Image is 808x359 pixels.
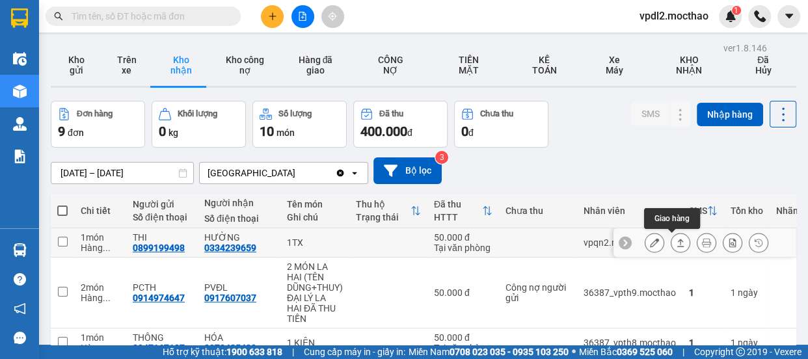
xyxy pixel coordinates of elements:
[133,282,191,293] div: PCTH
[373,157,442,184] button: Bộ lọc
[584,338,676,348] div: 36387_vpth8.mocthao
[379,109,403,118] div: Đã thu
[204,213,274,224] div: Số điện thoại
[304,345,405,359] span: Cung cấp máy in - giấy in:
[54,12,63,21] span: search
[617,347,673,357] strong: 0369 525 060
[689,206,707,216] div: SMS
[208,166,295,179] div: [GEOGRAPHIC_DATA]
[103,293,111,303] span: ...
[81,243,120,253] div: Hàng thông thường
[101,44,152,86] button: Trên xe
[210,44,280,86] button: Kho công nợ
[671,233,690,252] div: Giao hàng
[435,151,448,164] sup: 3
[723,41,767,55] div: ver 1.8.146
[371,55,411,75] span: CÔNG NỢ
[734,6,738,15] span: 1
[103,243,111,253] span: ...
[584,237,676,248] div: vpqn2.mocthao
[51,101,145,148] button: Đơn hàng9đơn
[280,44,352,86] button: Hàng đã giao
[226,347,282,357] strong: 1900 633 818
[731,287,763,298] div: 1
[133,343,185,353] div: 0947167187
[287,199,343,209] div: Tên món
[152,12,183,26] span: Nhận:
[629,8,719,24] span: vpdl2.mocthao
[278,109,312,118] div: Số lượng
[260,124,274,139] span: 10
[163,345,282,359] span: Hỗ trợ kỹ thuật:
[81,232,120,243] div: 1 món
[434,199,482,209] div: Đã thu
[13,85,27,98] img: warehouse-icon
[353,101,448,148] button: Đã thu400.000đ
[204,293,256,303] div: 0917607037
[152,42,243,58] div: THÁI
[14,302,26,315] span: notification
[287,338,343,348] div: 1 KIỆN
[14,273,26,286] span: question-circle
[434,243,492,253] div: Tại văn phòng
[527,55,561,75] span: KẾ TOÁN
[252,101,347,148] button: Số lượng10món
[689,287,718,298] div: 1
[13,117,27,131] img: warehouse-icon
[152,76,243,92] div: 0
[287,212,343,222] div: Ghi chú
[434,332,492,343] div: 50.000 đ
[11,11,31,25] span: Gửi:
[407,127,412,138] span: đ
[133,232,191,243] div: THI
[81,293,120,303] div: Hàng thông thường
[204,198,274,208] div: Người nhận
[287,293,343,324] div: ĐẠI LÝ LA HAI ĐÃ THU TIỀN
[291,5,314,28] button: file-add
[645,233,664,252] div: Sửa đơn hàng
[77,109,113,118] div: Đơn hàng
[204,282,274,293] div: PVĐL
[276,127,295,138] span: món
[287,261,343,293] div: 2 MÓN LA HAI (TÊN DŨNG+THUY)
[754,10,766,22] img: phone-icon
[689,338,718,348] div: 1
[152,58,243,76] div: 0334229412
[11,40,143,72] div: CTY TNHH NGUYÊN MINH
[81,282,120,293] div: 2 món
[454,101,548,148] button: Chưa thu0đ
[204,232,274,243] div: HƯỜNG
[356,212,411,222] div: Trạng thái
[725,10,736,22] img: icon-new-feature
[356,199,411,209] div: Thu hộ
[204,332,274,343] div: HÓA
[133,332,191,343] div: THÔNG
[434,287,492,298] div: 50.000 đ
[133,199,191,209] div: Người gửi
[328,12,337,21] span: aim
[738,287,758,298] span: ngày
[505,206,571,216] div: Chưa thu
[204,343,256,353] div: 0978425480
[480,109,513,118] div: Chưa thu
[268,12,277,21] span: plus
[178,109,217,118] div: Khối lượng
[682,194,724,228] th: Toggle SortBy
[13,243,27,257] img: warehouse-icon
[51,163,193,183] input: Select a date range.
[81,332,120,343] div: 1 món
[777,5,800,28] button: caret-down
[468,127,474,138] span: đ
[335,168,345,178] svg: Clear value
[461,124,468,139] span: 0
[434,212,482,222] div: HTTT
[81,206,120,216] div: Chi tiết
[261,5,284,28] button: plus
[349,168,360,178] svg: open
[731,206,763,216] div: Tồn kho
[297,166,298,179] input: Selected Đà Lạt.
[667,55,710,75] span: KHO NHẬN
[450,347,569,357] strong: 0708 023 035 - 0935 103 250
[133,212,191,222] div: Số điện thoại
[13,150,27,163] img: solution-icon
